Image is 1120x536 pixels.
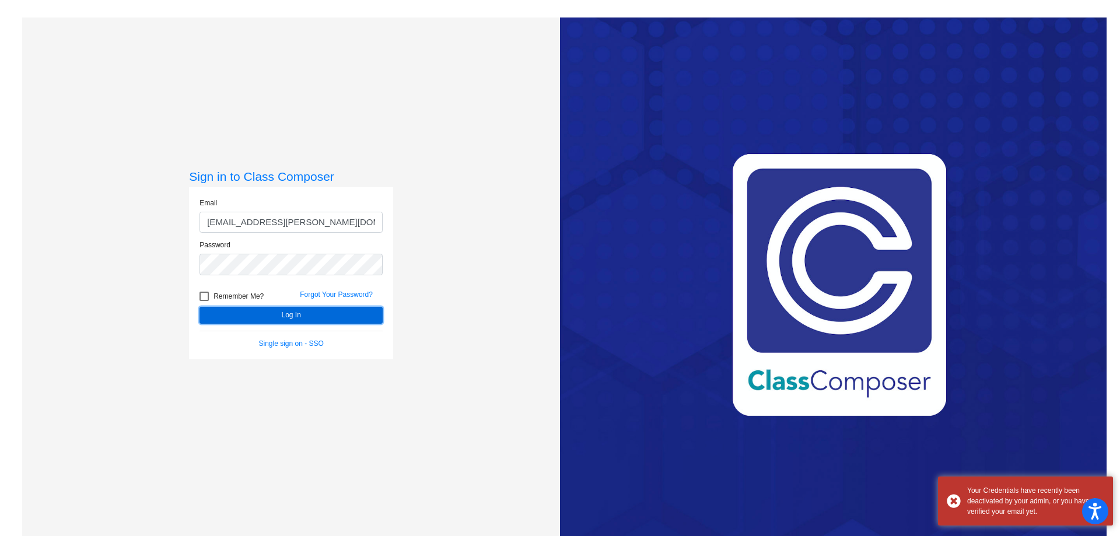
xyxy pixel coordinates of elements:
span: Remember Me? [213,289,264,303]
div: Your Credentials have recently been deactivated by your admin, or you haven’t verified your email... [967,485,1104,517]
a: Forgot Your Password? [300,290,373,299]
h3: Sign in to Class Composer [189,169,393,184]
label: Email [199,198,217,208]
a: Single sign on - SSO [259,339,324,348]
button: Log In [199,307,383,324]
label: Password [199,240,230,250]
